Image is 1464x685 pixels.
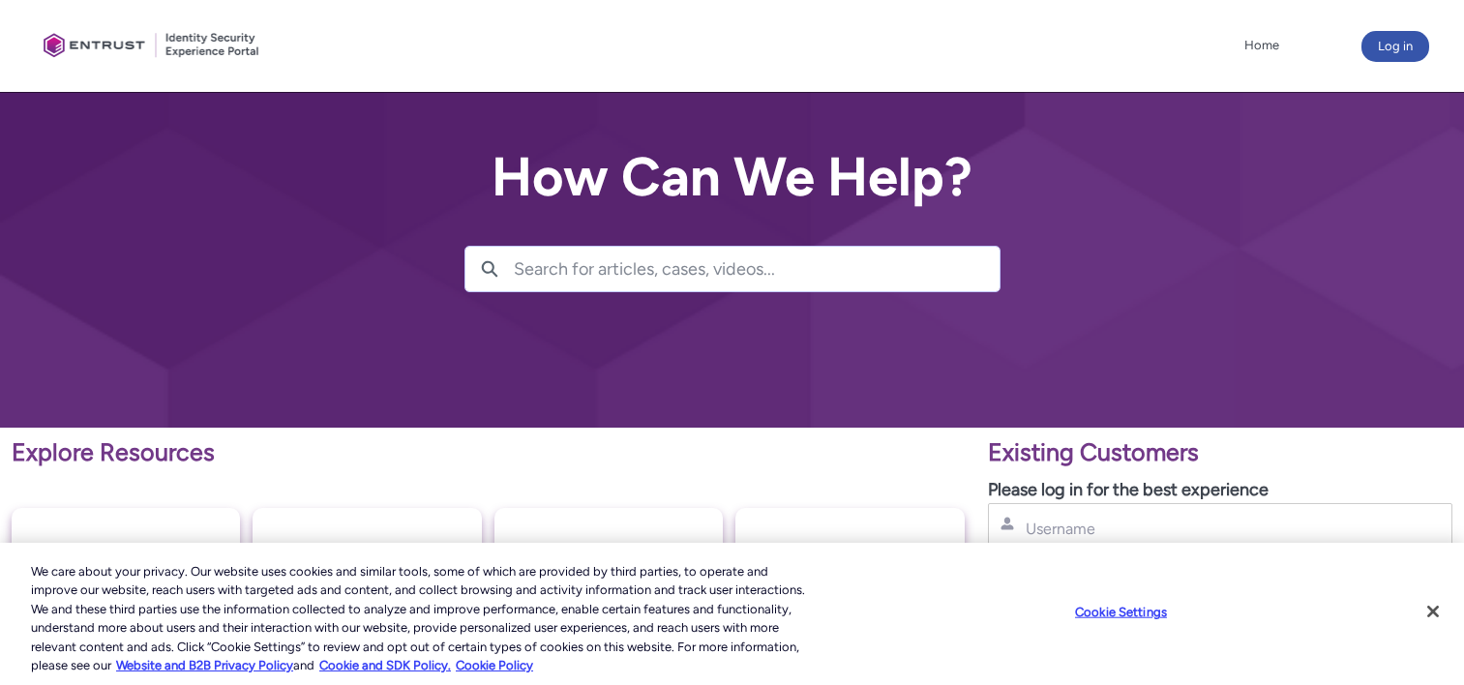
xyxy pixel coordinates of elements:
button: Log in [1361,31,1429,62]
p: Please log in for the best experience [988,477,1452,503]
input: Username [1024,519,1331,539]
div: We care about your privacy. Our website uses cookies and similar tools, some of which are provide... [31,562,805,675]
a: Cookie Policy [456,658,533,672]
p: Existing Customers [988,434,1452,471]
input: Search for articles, cases, videos... [514,247,1000,291]
button: Close [1412,590,1454,633]
p: Explore Resources [12,434,965,471]
a: More information about our cookie policy., opens in a new tab [116,658,293,672]
button: Search [465,247,514,291]
a: Home [1240,31,1284,60]
h2: How Can We Help? [464,147,1001,207]
a: Cookie and SDK Policy. [319,658,451,672]
button: Cookie Settings [1061,593,1181,632]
